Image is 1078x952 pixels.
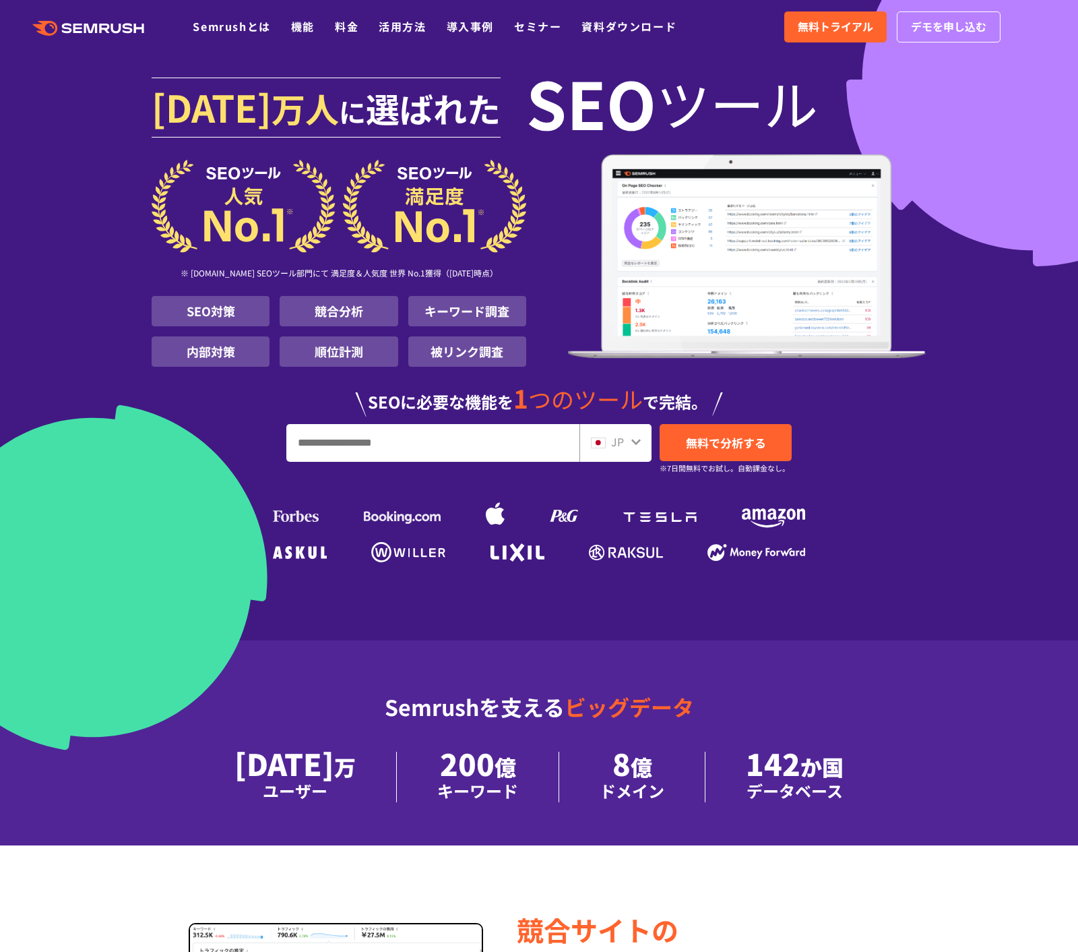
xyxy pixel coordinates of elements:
span: ビッグデータ [565,691,694,722]
span: に [339,92,366,131]
span: で完結。 [643,390,707,413]
div: キーワード [437,779,518,802]
span: 億 [495,751,516,782]
a: 活用方法 [379,18,426,34]
li: 競合分析 [280,296,398,326]
a: 資料ダウンロード [581,18,676,34]
input: URL、キーワードを入力してください [287,425,579,461]
span: [DATE] [152,80,272,133]
a: 機能 [291,18,315,34]
li: 200 [397,752,559,802]
div: Semrushを支える [152,684,926,752]
a: 無料トライアル [784,11,887,42]
span: 万人 [272,84,339,132]
a: Semrushとは [193,18,270,34]
span: 選ばれた [366,84,501,132]
div: SEOに必要な機能を [152,372,926,417]
a: 無料で分析する [660,424,792,461]
span: 1 [513,380,528,416]
div: ※ [DOMAIN_NAME] SEOツール部門にて 満足度＆人気度 世界 No.1獲得（[DATE]時点） [152,253,526,296]
li: 142 [705,752,884,802]
a: セミナー [514,18,561,34]
span: 無料トライアル [798,18,873,36]
span: SEO [526,76,656,129]
span: か国 [800,751,844,782]
li: キーワード調査 [408,296,526,326]
li: SEO対策 [152,296,269,326]
li: 8 [559,752,705,802]
li: 順位計測 [280,336,398,367]
div: ドメイン [600,779,664,802]
span: JP [611,434,624,450]
a: デモを申し込む [897,11,1001,42]
li: 内部対策 [152,336,269,367]
span: 無料で分析する [686,434,766,451]
span: デモを申し込む [911,18,986,36]
span: 億 [631,751,652,782]
li: 被リンク調査 [408,336,526,367]
a: 導入事例 [447,18,494,34]
a: 料金 [335,18,358,34]
div: データベース [746,779,844,802]
span: ツール [656,76,818,129]
small: ※7日間無料でお試し。自動課金なし。 [660,462,790,475]
span: つのツール [528,382,643,415]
